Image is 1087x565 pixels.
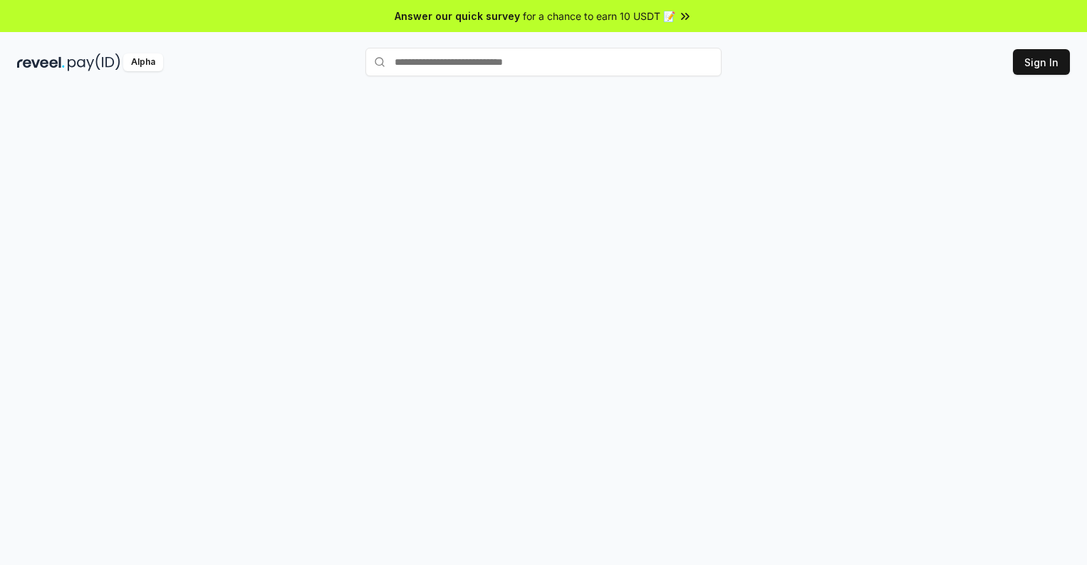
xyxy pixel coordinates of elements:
[395,9,520,24] span: Answer our quick survey
[123,53,163,71] div: Alpha
[17,53,65,71] img: reveel_dark
[1013,49,1070,75] button: Sign In
[523,9,675,24] span: for a chance to earn 10 USDT 📝
[68,53,120,71] img: pay_id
